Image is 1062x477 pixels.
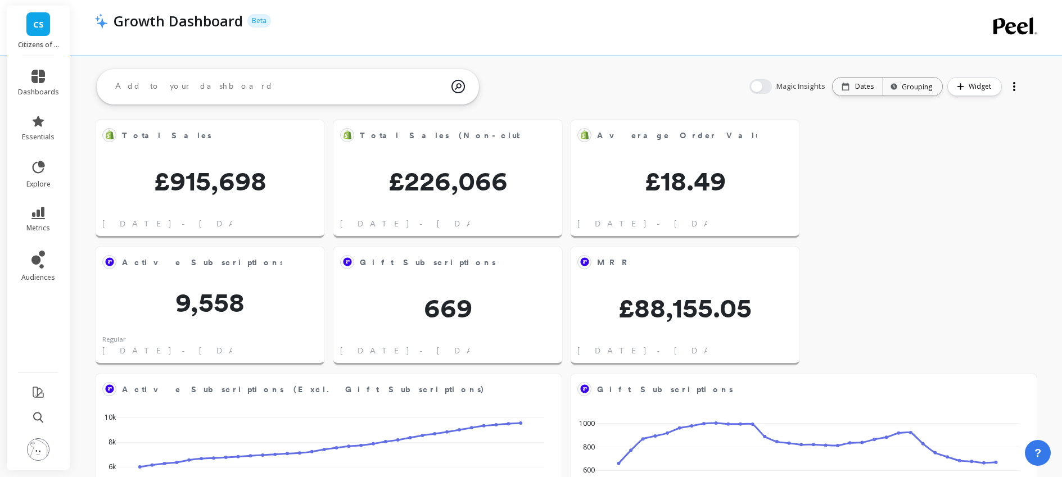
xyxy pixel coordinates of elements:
[122,381,519,397] span: Active Subscriptions (Excl. Gift Subscriptions)
[597,130,766,142] span: Average Order Value
[451,71,465,102] img: magic search icon
[776,81,828,92] span: Magic Insights
[360,257,496,269] span: Gift Subscriptions
[27,438,49,461] img: profile picture
[340,218,507,229] span: [DATE] - [DATE]
[577,218,744,229] span: [DATE] - [DATE]
[855,82,874,91] p: Dates
[1025,440,1051,466] button: ?
[96,289,324,316] span: 9,558
[18,88,59,97] span: dashboards
[22,133,55,142] span: essentials
[893,81,932,92] div: Grouping
[122,257,485,269] span: Active Subscriptions (Excl. Gift Subscriptions)
[96,167,324,194] span: £915,698
[597,128,757,143] span: Average Order Value
[360,255,519,270] span: Gift Subscriptions
[340,345,507,356] span: [DATE] - [DATE]
[18,40,59,49] p: Citizens of Soil
[114,11,243,30] p: Growth Dashboard
[333,167,562,194] span: £226,066
[26,224,50,233] span: metrics
[577,345,744,356] span: [DATE] - [DATE]
[571,294,799,321] span: £88,155.05
[122,130,211,142] span: Total Sales
[122,384,485,396] span: Active Subscriptions (Excl. Gift Subscriptions)
[360,128,519,143] span: Total Sales (Non-club)
[969,81,995,92] span: Widget
[947,77,1002,96] button: Widget
[1034,445,1041,461] span: ?
[571,167,799,194] span: £18.49
[122,128,282,143] span: Total Sales
[597,381,994,397] span: Gift Subscriptions
[122,255,282,270] span: Active Subscriptions (Excl. Gift Subscriptions)
[102,345,269,356] span: [DATE] - [DATE]
[102,335,126,344] div: Regular
[102,218,269,229] span: [DATE] - [DATE]
[597,384,733,396] span: Gift Subscriptions
[360,130,534,142] span: Total Sales (Non-club)
[597,255,757,270] span: MRR
[333,294,562,321] span: 669
[94,13,108,29] img: header icon
[597,257,634,269] span: MRR
[21,273,55,282] span: audiences
[247,14,271,28] p: Beta
[33,18,44,31] span: CS
[26,180,51,189] span: explore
